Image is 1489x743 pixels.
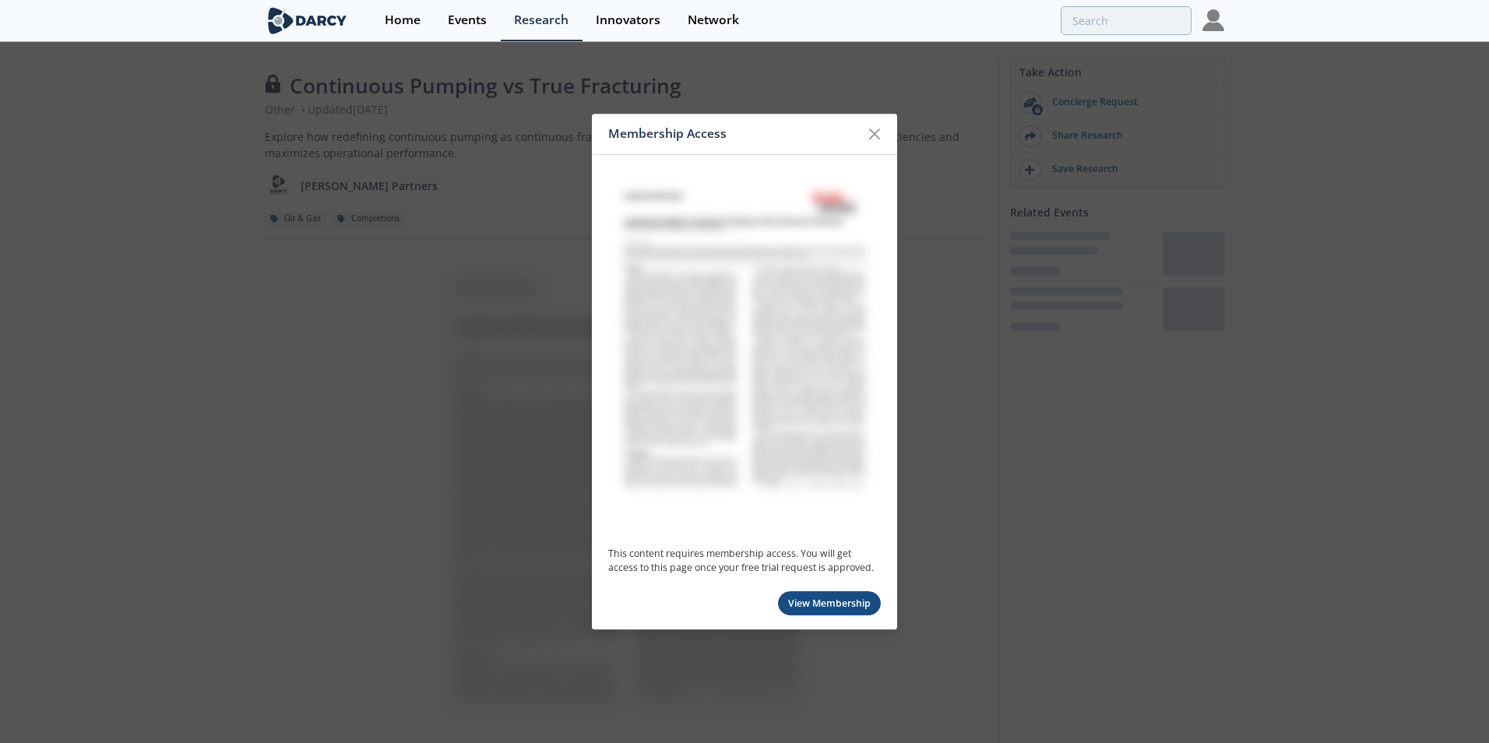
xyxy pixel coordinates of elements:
input: Advanced Search [1061,6,1192,35]
img: Membership [608,169,881,523]
div: Innovators [596,14,660,26]
p: This content requires membership access. You will get access to this page once your free trial re... [608,547,881,576]
div: Membership Access [608,119,860,149]
div: Events [448,14,487,26]
div: Network [688,14,739,26]
img: Profile [1202,9,1224,31]
div: Research [514,14,568,26]
img: logo-wide.svg [265,7,350,34]
div: Home [385,14,421,26]
a: View Membership [778,591,882,615]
